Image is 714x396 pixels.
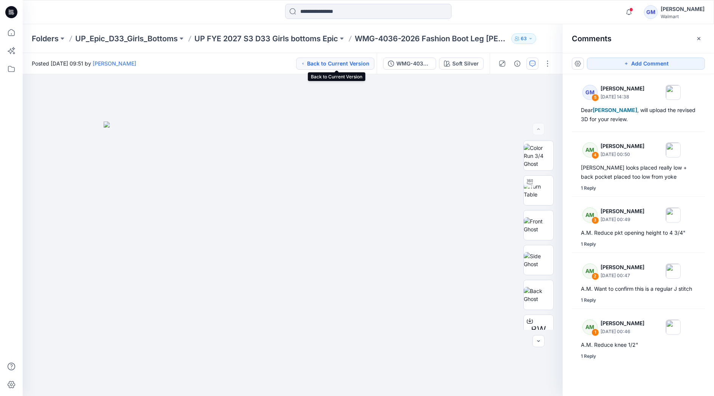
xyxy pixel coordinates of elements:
[593,107,637,113] span: [PERSON_NAME]
[587,58,705,70] button: Add Comment
[581,184,596,192] div: 1 Reply
[601,207,644,216] p: [PERSON_NAME]
[661,5,705,14] div: [PERSON_NAME]
[582,320,598,335] div: AM
[601,319,644,328] p: [PERSON_NAME]
[644,5,658,19] div: GM
[32,59,136,67] span: Posted [DATE] 09:51 by
[661,14,705,19] div: Walmart
[601,151,644,158] p: [DATE] 00:50
[104,122,482,396] img: eyJhbGciOiJIUzI1NiIsImtpZCI6IjAiLCJzbHQiOiJzZXMiLCJ0eXAiOiJKV1QifQ.eyJkYXRhIjp7InR5cGUiOiJzdG9yYW...
[581,163,696,181] div: [PERSON_NAME] looks placed really low + back pocket placed too low from yoke
[582,207,598,223] div: AM
[355,33,508,44] p: WMG-4036-2026 Fashion Boot Leg [PERSON_NAME]
[93,60,136,67] a: [PERSON_NAME]
[601,84,644,93] p: [PERSON_NAME]
[32,33,59,44] a: Folders
[521,34,527,43] p: 63
[581,106,696,124] div: Dear , will upload the revised 3D for your review.
[591,217,599,224] div: 3
[601,272,644,279] p: [DATE] 00:47
[601,216,644,223] p: [DATE] 00:49
[582,85,598,100] div: GM
[452,59,479,68] div: Soft Silver
[511,58,523,70] button: Details
[591,94,599,101] div: 5
[524,144,553,168] img: Color Run 3/4 Ghost
[601,93,644,101] p: [DATE] 14:38
[582,263,598,279] div: AM
[296,58,374,70] button: Back to Current Version
[531,323,546,337] span: BW
[524,217,553,233] img: Front Ghost
[581,296,596,304] div: 1 Reply
[601,263,644,272] p: [PERSON_NAME]
[581,352,596,360] div: 1 Reply
[194,33,338,44] a: UP FYE 2027 S3 D33 Girls bottoms Epic
[383,58,436,70] button: WMG-4036-2026 Fashion Boot Leg Jean_Full Colorway
[524,182,553,198] img: Turn Table
[396,59,431,68] div: WMG-4036-2026 Fashion Boot Leg Jean_Full Colorway
[601,142,644,151] p: [PERSON_NAME]
[582,142,598,157] div: AM
[524,287,553,303] img: Back Ghost
[591,151,599,159] div: 4
[581,284,696,293] div: A.M. Want to confirm this is a regular J stitch
[591,329,599,336] div: 1
[439,58,484,70] button: Soft Silver
[591,273,599,280] div: 2
[524,252,553,268] img: Side Ghost
[572,34,612,43] h2: Comments
[601,328,644,335] p: [DATE] 00:46
[75,33,178,44] a: UP_Epic_D33_Girls_Bottoms
[511,33,536,44] button: 63
[581,240,596,248] div: 1 Reply
[581,340,696,349] div: A.M. Reduce knee 1/2"
[581,228,696,237] div: A.M. Reduce pkt opening height to 4 3/4"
